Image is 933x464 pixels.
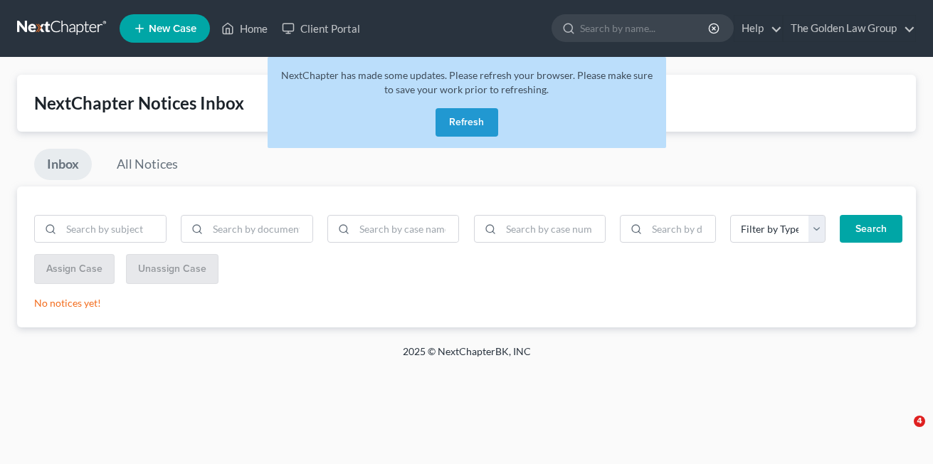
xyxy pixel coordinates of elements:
a: Client Portal [275,16,367,41]
input: Search by case number [501,216,606,243]
a: Inbox [34,149,92,180]
a: All Notices [104,149,191,180]
a: The Golden Law Group [784,16,915,41]
a: Home [214,16,275,41]
p: No notices yet! [34,296,899,310]
input: Search by date [647,216,715,243]
span: New Case [149,23,196,34]
input: Search by subject [61,216,166,243]
input: Search by case name [354,216,459,243]
span: NextChapter has made some updates. Please refresh your browser. Please make sure to save your wor... [281,69,653,95]
div: NextChapter Notices Inbox [34,92,899,115]
a: Help [734,16,782,41]
input: Search by document name [208,216,312,243]
div: 2025 © NextChapterBK, INC [61,344,873,370]
span: 4 [914,416,925,427]
button: Refresh [436,108,498,137]
button: Search [840,215,902,243]
iframe: Intercom live chat [885,416,919,450]
input: Search by name... [580,15,710,41]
